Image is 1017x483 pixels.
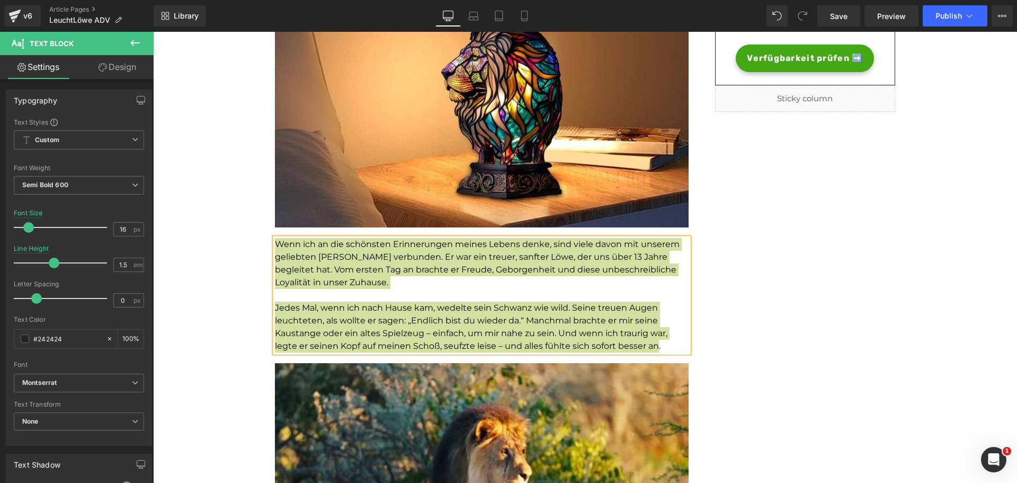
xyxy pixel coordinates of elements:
[594,20,710,33] span: Verfügbarkeit prüfen ➡️
[35,136,59,145] b: Custom
[486,5,512,27] a: Tablet
[14,454,60,469] div: Text Shadow
[583,13,721,40] a: Verfügbarkeit prüfen ➡️
[981,447,1006,472] iframe: Intercom live chat
[118,330,144,348] div: %
[14,164,144,172] div: Font Weight
[122,207,527,256] span: Wenn ich an die schönsten Erinnerungen meines Lebens denke, sind viele davon mit unserem geliebte...
[14,90,57,105] div: Typography
[49,5,154,14] a: Article Pages
[33,333,101,345] input: Color
[14,316,144,323] div: Text Color
[14,280,144,288] div: Letter Spacing
[14,401,144,408] div: Text Transform
[22,417,39,425] b: None
[22,181,68,189] b: Semi Bold 600
[766,5,788,27] button: Undo
[461,5,486,27] a: Laptop
[133,226,142,233] span: px
[4,5,41,27] a: v6
[864,5,918,27] a: Preview
[30,39,74,48] span: Text Block
[992,5,1013,27] button: More
[14,118,144,126] div: Text Styles
[935,12,962,20] span: Publish
[122,271,514,319] span: Jedes Mal, wenn ich nach Hause kam, wedelte sein Schwanz wie wild. Seine treuen Augen leuchteten,...
[133,261,142,268] span: em
[49,16,110,24] span: LeuchtLöwe ADV
[435,5,461,27] a: Desktop
[14,361,144,368] div: Font
[79,55,156,79] a: Design
[14,209,43,217] div: Font Size
[14,245,49,252] div: Line Height
[133,297,142,304] span: px
[1003,447,1011,455] span: 1
[154,5,206,27] a: New Library
[792,5,813,27] button: Redo
[21,9,34,23] div: v6
[512,5,537,27] a: Mobile
[22,379,57,388] i: Montserrat
[877,11,906,22] span: Preview
[830,11,847,22] span: Save
[174,11,199,21] span: Library
[923,5,987,27] button: Publish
